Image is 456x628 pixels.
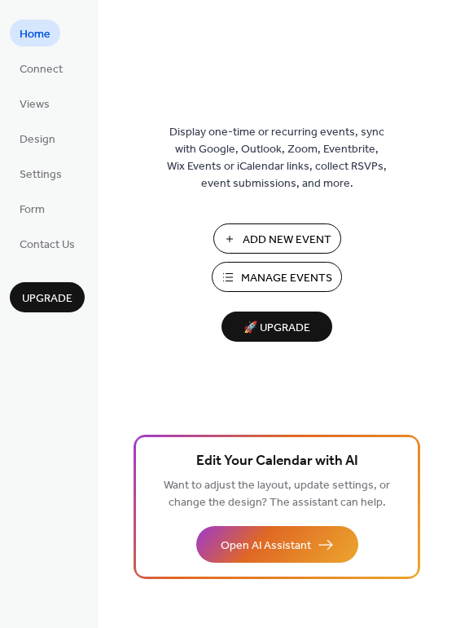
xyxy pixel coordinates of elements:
[22,290,72,307] span: Upgrade
[10,125,65,152] a: Design
[20,166,62,184] span: Settings
[221,537,311,555] span: Open AI Assistant
[10,55,72,82] a: Connect
[10,160,72,187] a: Settings
[167,124,387,192] span: Display one-time or recurring events, sync with Google, Outlook, Zoom, Eventbrite, Wix Events or ...
[221,312,332,342] button: 🚀 Upgrade
[20,61,63,78] span: Connect
[241,270,332,287] span: Manage Events
[10,20,60,46] a: Home
[20,237,75,254] span: Contact Us
[196,450,358,473] span: Edit Your Calendar with AI
[196,526,358,563] button: Open AI Assistant
[243,232,331,249] span: Add New Event
[10,195,55,222] a: Form
[164,475,390,514] span: Want to adjust the layout, update settings, or change the design? The assistant can help.
[231,317,322,339] span: 🚀 Upgrade
[20,96,50,113] span: Views
[10,230,85,257] a: Contact Us
[213,223,341,254] button: Add New Event
[20,201,45,219] span: Form
[10,282,85,312] button: Upgrade
[212,262,342,292] button: Manage Events
[20,26,50,43] span: Home
[20,131,55,148] span: Design
[10,90,59,117] a: Views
